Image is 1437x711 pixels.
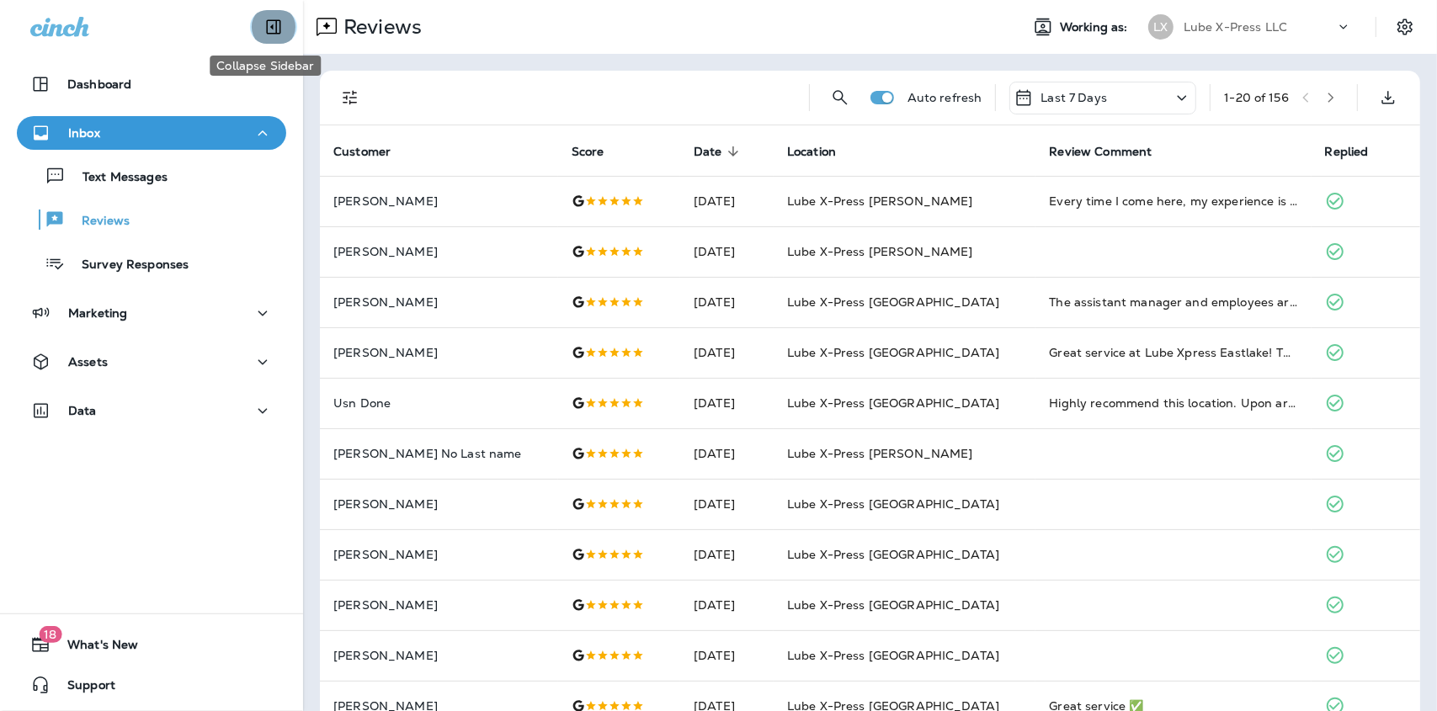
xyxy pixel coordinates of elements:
[67,77,131,91] p: Dashboard
[65,257,189,273] p: Survey Responses
[572,145,604,159] span: Score
[333,145,391,159] span: Customer
[1049,294,1297,310] div: The assistant manager and employees are always friendly and professional. They are never pushy wi...
[787,395,999,411] span: Lube X-Press [GEOGRAPHIC_DATA]
[333,81,367,114] button: Filters
[17,116,286,150] button: Inbox
[1390,12,1420,42] button: Settings
[1060,20,1131,34] span: Working as:
[680,428,774,479] td: [DATE]
[210,56,321,76] div: Collapse Sidebar
[68,126,100,140] p: Inbox
[1049,144,1174,159] span: Review Comment
[66,170,168,186] p: Text Messages
[333,447,545,460] p: [PERSON_NAME] No Last name
[680,630,774,681] td: [DATE]
[333,598,545,612] p: [PERSON_NAME]
[572,144,626,159] span: Score
[333,497,545,511] p: [PERSON_NAME]
[333,396,545,410] p: Usn Done
[680,378,774,428] td: [DATE]
[39,626,61,643] span: 18
[1224,91,1289,104] div: 1 - 20 of 156
[68,306,127,320] p: Marketing
[907,91,982,104] p: Auto refresh
[1371,81,1405,114] button: Export as CSV
[694,145,722,159] span: Date
[1325,145,1369,159] span: Replied
[1049,344,1297,361] div: Great service at Lube Xpress Eastlake! They handled my oil change and state inspection quickly an...
[17,158,286,194] button: Text Messages
[1184,20,1287,34] p: Lube X-Press LLC
[250,10,297,44] button: Collapse Sidebar
[823,81,857,114] button: Search Reviews
[333,548,545,561] p: [PERSON_NAME]
[17,668,286,702] button: Support
[17,246,286,281] button: Survey Responses
[333,144,412,159] span: Customer
[680,327,774,378] td: [DATE]
[17,202,286,237] button: Reviews
[680,226,774,277] td: [DATE]
[333,245,545,258] p: [PERSON_NAME]
[65,214,130,230] p: Reviews
[787,144,858,159] span: Location
[17,345,286,379] button: Assets
[787,145,836,159] span: Location
[787,294,999,310] span: Lube X-Press [GEOGRAPHIC_DATA]
[787,194,973,209] span: Lube X-Press [PERSON_NAME]
[1049,395,1297,411] div: Highly recommend this location. Upon arrival was greeted and technician explained the services pr...
[787,648,999,663] span: Lube X-Press [GEOGRAPHIC_DATA]
[68,355,108,369] p: Assets
[68,404,97,417] p: Data
[680,529,774,580] td: [DATE]
[17,628,286,661] button: 18What's New
[1049,193,1297,210] div: Every time I come here, my experience is quick. Store manager is courteous and transparent. And o...
[333,194,545,208] p: [PERSON_NAME]
[787,345,999,360] span: Lube X-Press [GEOGRAPHIC_DATA]
[17,67,286,101] button: Dashboard
[680,580,774,630] td: [DATE]
[787,496,999,512] span: Lube X-Press [GEOGRAPHIC_DATA]
[787,244,973,259] span: Lube X-Press [PERSON_NAME]
[680,479,774,529] td: [DATE]
[787,446,973,461] span: Lube X-Press [PERSON_NAME]
[337,14,422,40] p: Reviews
[1040,91,1107,104] p: Last 7 Days
[17,394,286,427] button: Data
[17,296,286,330] button: Marketing
[51,678,115,698] span: Support
[787,597,999,613] span: Lube X-Press [GEOGRAPHIC_DATA]
[51,638,138,658] span: What's New
[694,144,744,159] span: Date
[787,547,999,562] span: Lube X-Press [GEOGRAPHIC_DATA]
[333,649,545,662] p: [PERSON_NAME]
[1148,14,1174,40] div: LX
[1325,144,1391,159] span: Replied
[333,295,545,309] p: [PERSON_NAME]
[333,346,545,359] p: [PERSON_NAME]
[680,277,774,327] td: [DATE]
[1049,145,1152,159] span: Review Comment
[680,176,774,226] td: [DATE]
